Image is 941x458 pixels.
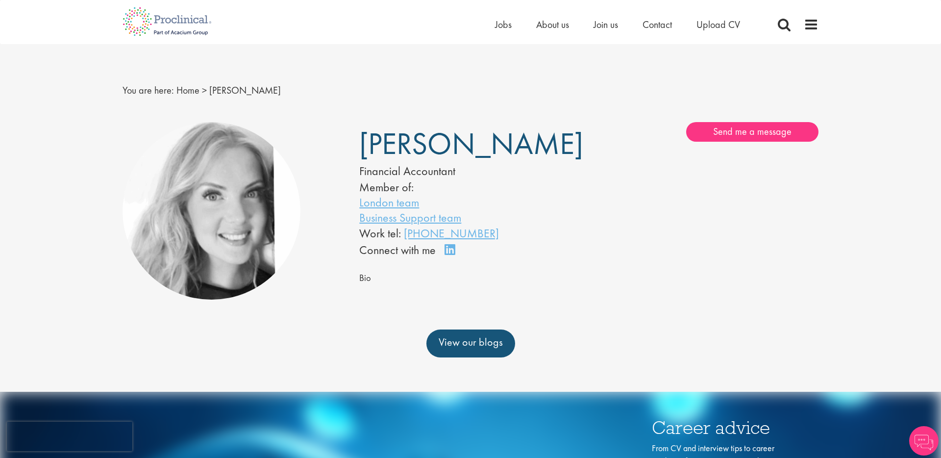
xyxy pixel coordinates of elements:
[686,122,818,142] a: Send me a message
[643,18,672,31] a: Contact
[359,195,419,210] a: London team
[909,426,939,456] img: Chatbot
[594,18,618,31] a: Join us
[359,163,559,179] div: Financial Accountant
[176,84,199,97] a: breadcrumb link
[404,226,499,241] a: [PHONE_NUMBER]
[359,272,371,284] span: Bio
[359,226,401,241] span: Work tel:
[696,18,740,31] a: Upload CV
[536,18,569,31] a: About us
[359,210,461,225] a: Business Support team
[359,179,414,195] label: Member of:
[652,418,784,437] h3: Career advice
[123,122,300,300] img: Nina Baker
[123,84,174,97] span: You are here:
[359,124,583,163] span: [PERSON_NAME]
[7,422,132,451] iframe: reCAPTCHA
[495,18,512,31] a: Jobs
[426,330,515,357] a: View our blogs
[202,84,207,97] span: >
[209,84,281,97] span: [PERSON_NAME]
